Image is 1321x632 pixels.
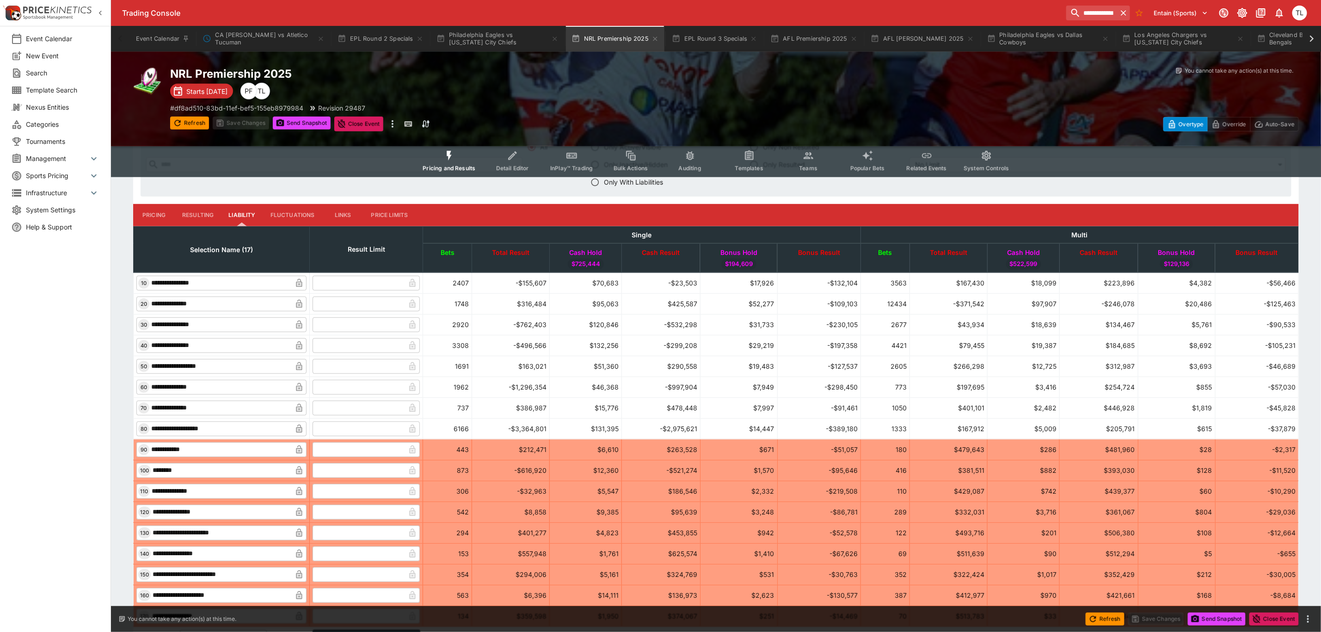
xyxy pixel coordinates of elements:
p: Override [1223,119,1246,129]
span: Total Result [482,247,540,258]
div: $14,111 [553,590,619,600]
button: Notifications [1271,5,1288,21]
div: $31,733 [703,320,774,329]
button: Resulting [175,204,221,226]
div: $3,693 [1141,361,1212,371]
div: $401,101 [913,403,984,413]
div: $18,639 [990,320,1057,329]
span: 60 [139,384,149,390]
span: 20 [139,301,149,307]
span: Search [26,68,99,78]
button: more [1303,613,1314,625]
button: CA Sarmiento vs Atletico Tucuman [197,26,330,52]
div: 352 [864,570,907,579]
button: Auto-Save [1250,117,1299,131]
div: $15,776 [553,403,619,413]
div: -$130,577 [780,590,858,600]
span: Auditing [679,165,701,172]
div: -$125,463 [1218,299,1296,309]
th: Multi [861,226,1299,243]
span: 120 [138,509,151,515]
span: 150 [138,571,151,578]
button: Close Event [1249,613,1299,626]
button: Philadelphia Eagles vs [US_STATE] City Chiefs [431,26,564,52]
div: 773 [864,382,907,392]
div: 416 [864,465,907,475]
div: $294,006 [475,570,547,579]
div: $163,021 [475,361,547,371]
div: $322,424 [913,570,984,579]
div: $201 [990,528,1057,538]
div: -$46,689 [1218,361,1296,371]
div: $361,067 [1063,507,1135,517]
img: rugby_league.png [133,67,163,96]
div: $942 [703,528,774,538]
div: -$762,403 [475,320,547,329]
span: Cash Hold [559,247,612,258]
span: Bets [430,247,465,258]
button: Documentation [1253,5,1269,21]
div: -$132,104 [780,278,858,288]
span: Management [26,154,88,163]
p: Starts [DATE] [186,87,227,96]
div: 873 [426,465,469,475]
span: 90 [139,446,149,453]
div: -$23,503 [625,278,697,288]
div: $3,416 [990,382,1057,392]
div: $439,377 [1063,486,1135,496]
img: Sportsbook Management [23,15,73,19]
div: $7,949 [703,382,774,392]
div: 443 [426,445,469,454]
span: Template Search [26,85,99,95]
div: $481,960 [1063,445,1135,454]
span: Cash Hold [997,247,1050,258]
span: Teams [799,165,817,172]
div: $266,298 [913,361,984,371]
button: Philadelphia Eagles vs Dallas Cowboys [982,26,1115,52]
div: Peter Fairgrieve [240,83,257,99]
button: Refresh [1086,613,1124,626]
div: 1748 [426,299,469,309]
div: $12,360 [553,465,619,475]
div: -$45,828 [1218,403,1296,413]
div: Trent Lewis [1292,6,1307,20]
div: $136,973 [625,590,697,600]
div: $8,692 [1141,341,1212,350]
div: -$389,180 [780,424,858,434]
span: Popular Bets [850,165,885,172]
span: 10 [139,280,148,286]
button: Liability [221,204,263,226]
div: 122 [864,528,907,538]
span: 130 [138,530,151,536]
span: Infrastructure [26,188,88,198]
div: $324,769 [625,570,697,579]
div: -$521,274 [625,465,697,475]
div: $223,896 [1063,278,1135,288]
div: 69 [864,549,907,558]
div: 12434 [864,299,907,309]
div: 180 [864,445,907,454]
p: Copy To Clipboard [170,103,303,113]
div: $671 [703,445,774,454]
div: $1,570 [703,465,774,475]
button: Override [1207,117,1250,131]
div: $8,858 [475,507,547,517]
div: $290,558 [625,361,697,371]
button: Event Calendar [130,26,195,52]
div: 3563 [864,278,907,288]
span: InPlay™ Trading [550,165,593,172]
div: $5 [1141,549,1212,558]
div: $381,511 [913,465,984,475]
div: $197,695 [913,382,984,392]
div: -$37,879 [1218,424,1296,434]
div: 542 [426,507,469,517]
div: $446,928 [1063,403,1135,413]
div: $14,447 [703,424,774,434]
p: Auto-Save [1266,119,1295,129]
div: 153 [426,549,469,558]
p: Revision 29487 [318,103,365,113]
div: 2605 [864,361,907,371]
span: Help & Support [26,222,99,232]
div: -$997,904 [625,382,697,392]
div: -$127,537 [780,361,858,371]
